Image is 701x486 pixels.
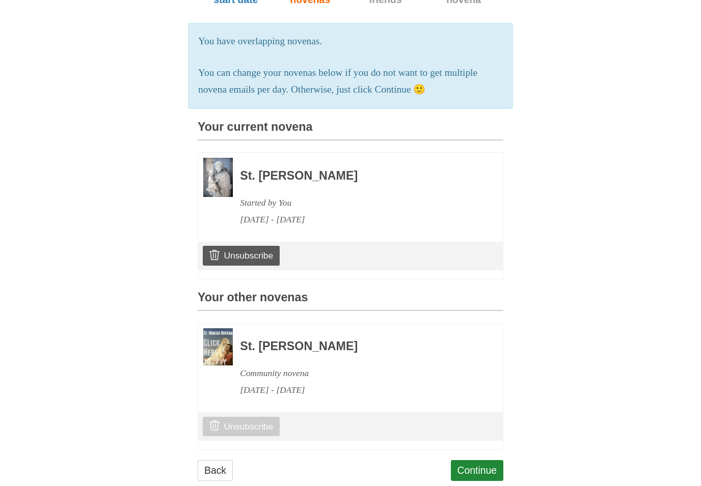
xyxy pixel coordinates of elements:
h3: St. [PERSON_NAME] [240,170,475,183]
p: You can change your novenas below if you do not want to get multiple novena emails per day. Other... [198,65,503,99]
h3: Your current novena [198,121,503,141]
div: Started by You [240,195,475,212]
div: [DATE] - [DATE] [240,212,475,228]
h3: St. [PERSON_NAME] [240,340,475,354]
div: Community novena [240,365,475,382]
a: Unsubscribe [203,417,280,437]
a: Continue [451,461,504,481]
img: Novena image [203,329,233,366]
a: Back [198,461,233,481]
div: [DATE] - [DATE] [240,382,475,399]
img: Novena image [203,158,233,197]
p: You have overlapping novenas. [198,34,503,50]
h3: Your other novenas [198,292,503,311]
a: Unsubscribe [203,246,280,266]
